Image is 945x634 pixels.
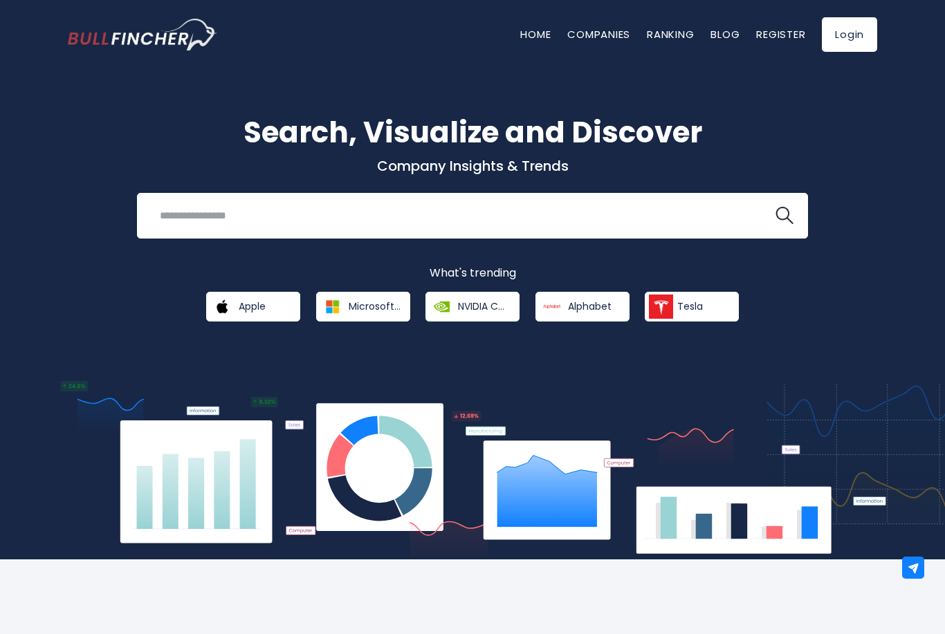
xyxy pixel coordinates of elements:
[568,300,612,313] span: Alphabet
[316,292,410,321] a: Microsoft Corporation
[710,27,740,41] a: Blog
[239,300,266,313] span: Apple
[520,27,551,41] a: Home
[68,157,877,175] p: Company Insights & Trends
[776,207,793,225] img: search icon
[68,19,217,50] img: Bullfincher logo
[677,300,703,313] span: Tesla
[425,292,520,321] a: NVIDIA Corporation
[349,300,401,313] span: Microsoft Corporation
[535,292,630,321] a: Alphabet
[68,266,877,281] p: What's trending
[647,27,694,41] a: Ranking
[458,300,510,313] span: NVIDIA Corporation
[68,19,217,50] a: Go to homepage
[756,27,805,41] a: Register
[567,27,630,41] a: Companies
[822,17,877,52] a: Login
[645,292,739,321] a: Tesla
[68,111,877,154] h1: Search, Visualize and Discover
[206,292,300,321] a: Apple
